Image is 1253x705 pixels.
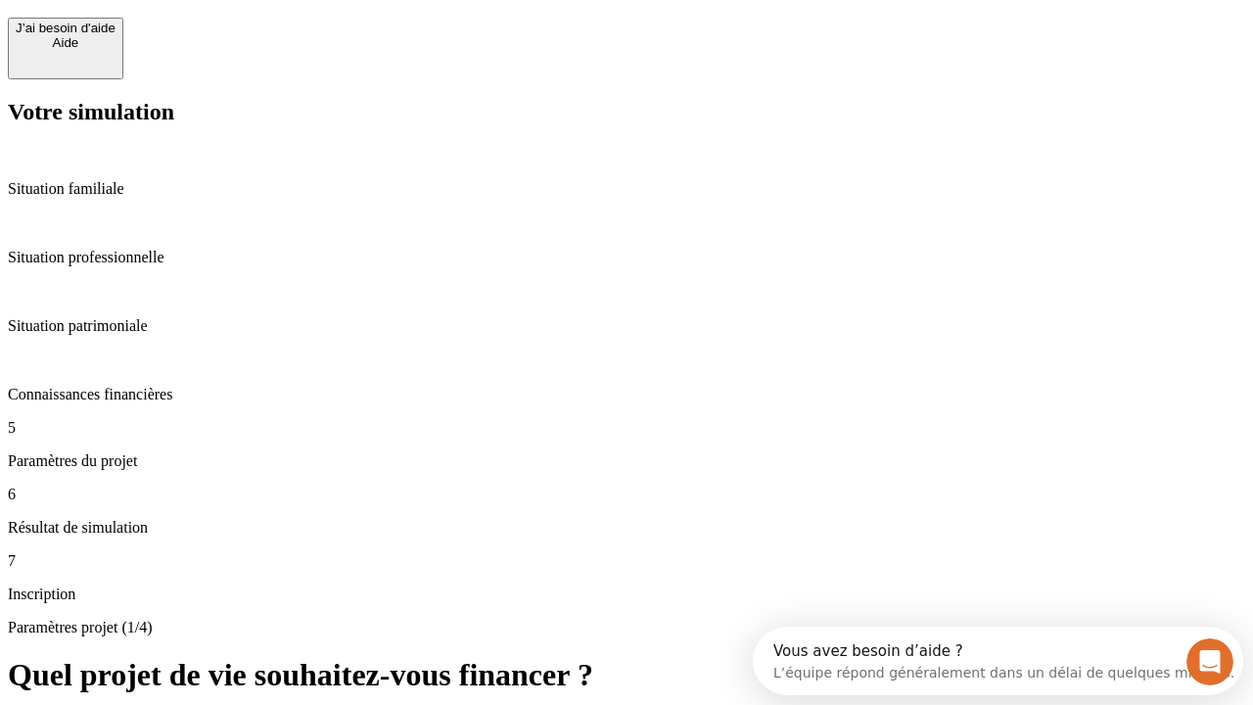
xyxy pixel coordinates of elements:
[8,552,1245,570] p: 7
[8,519,1245,537] p: Résultat de simulation
[21,17,482,32] div: Vous avez besoin d’aide ?
[8,452,1245,470] p: Paramètres du projet
[8,180,1245,198] p: Situation familiale
[8,99,1245,125] h2: Votre simulation
[1186,638,1233,685] iframe: Intercom live chat
[8,586,1245,603] p: Inscription
[8,657,1245,693] h1: Quel projet de vie souhaitez-vous financer ?
[8,419,1245,437] p: 5
[8,249,1245,266] p: Situation professionnelle
[8,486,1245,503] p: 6
[16,35,116,50] div: Aide
[16,21,116,35] div: J’ai besoin d'aide
[753,627,1243,695] iframe: Intercom live chat discovery launcher
[8,8,539,62] div: Ouvrir le Messenger Intercom
[8,18,123,79] button: J’ai besoin d'aideAide
[21,32,482,53] div: L’équipe répond généralement dans un délai de quelques minutes.
[8,386,1245,403] p: Connaissances financières
[8,619,1245,636] p: Paramètres projet (1/4)
[8,317,1245,335] p: Situation patrimoniale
